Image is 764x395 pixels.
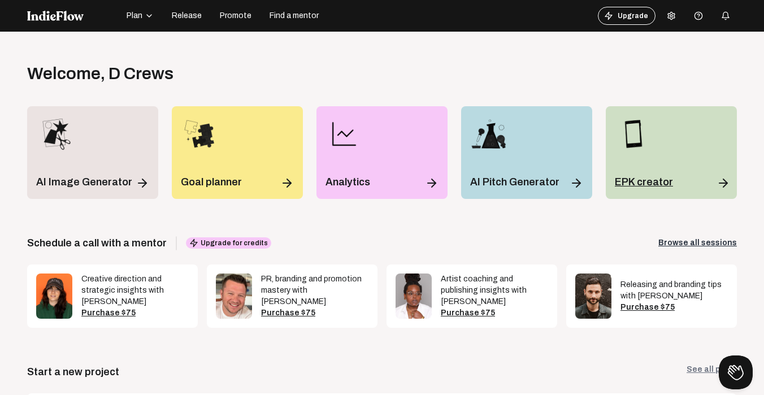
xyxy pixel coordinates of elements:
div: PR, branding and promotion mastery with [PERSON_NAME] [261,274,368,307]
div: Purchase $75 [261,307,368,319]
iframe: Toggle Customer Support [719,355,753,389]
div: Welcome [27,63,173,84]
span: Plan [127,10,142,21]
a: Browse all sessions [658,237,737,249]
p: Analytics [325,174,370,190]
img: epk_icon.png [615,115,652,153]
img: pitch_wizard_icon.png [470,115,507,153]
button: Find a mentor [263,7,325,25]
div: Artist coaching and publishing insights with [PERSON_NAME] [441,274,548,307]
span: Find a mentor [270,10,319,21]
div: Purchase $75 [620,302,728,313]
span: Promote [220,10,251,21]
button: Release [165,7,209,25]
span: Upgrade for credits [186,237,271,249]
div: Creative direction and strategic insights with [PERSON_NAME] [81,274,189,307]
div: Purchase $75 [81,307,189,319]
img: line-chart.png [325,115,363,153]
button: Upgrade [598,7,656,25]
span: , D Crews [101,64,173,83]
p: AI Image Generator [36,174,132,190]
img: merch_designer_icon.png [36,115,73,153]
span: Release [172,10,202,21]
img: indieflow-logo-white.svg [27,11,84,21]
div: Start a new project [27,364,119,380]
img: goal_planner_icon.png [181,115,218,153]
a: See all plans [687,364,737,380]
p: AI Pitch Generator [470,174,559,190]
p: Goal planner [181,174,242,190]
div: Releasing and branding tips with [PERSON_NAME] [620,279,728,302]
div: Purchase $75 [441,307,548,319]
p: EPK creator [615,174,673,190]
button: Plan [120,7,160,25]
button: Promote [213,7,258,25]
span: Schedule a call with a mentor [27,235,167,251]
